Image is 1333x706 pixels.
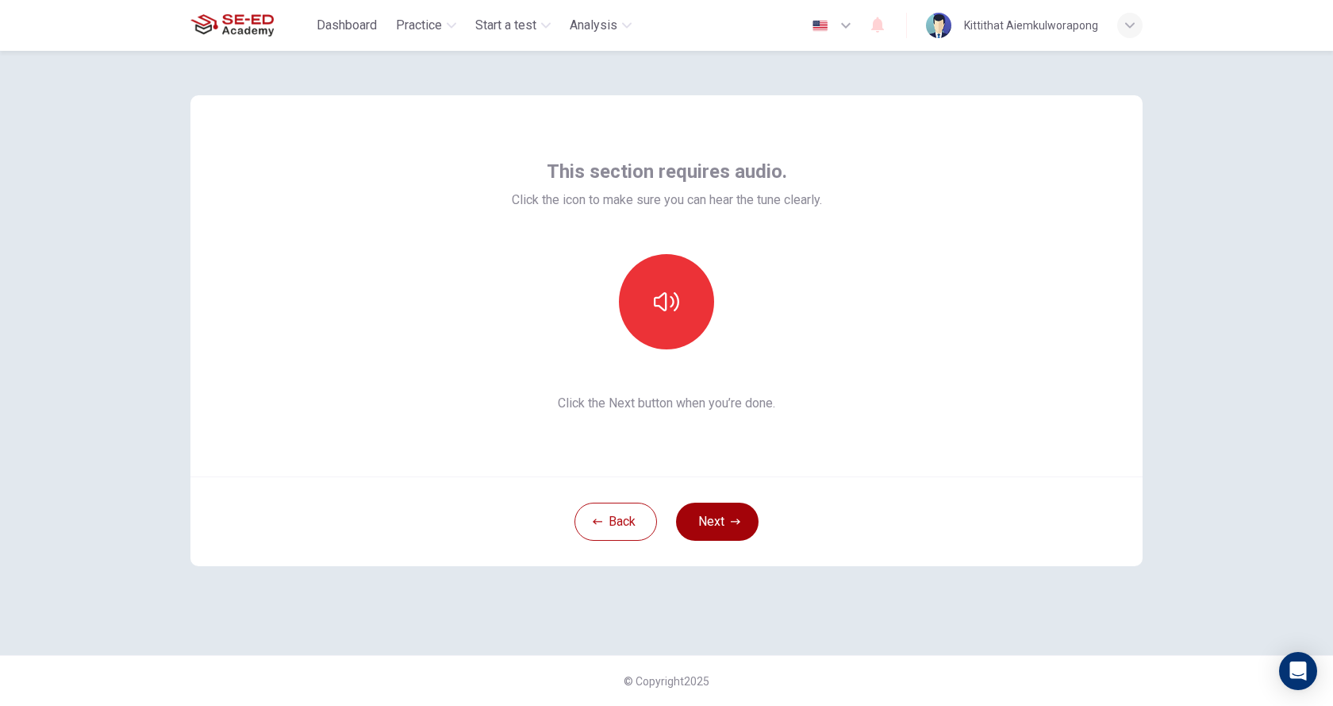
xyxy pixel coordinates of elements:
span: © Copyright 2025 [624,675,709,688]
button: Analysis [563,11,638,40]
img: Profile picture [926,13,951,38]
a: SE-ED Academy logo [190,10,310,41]
button: Start a test [469,11,557,40]
span: Dashboard [317,16,377,35]
span: This section requires audio. [547,159,787,184]
img: SE-ED Academy logo [190,10,274,41]
button: Next [676,503,759,541]
button: Dashboard [310,11,383,40]
span: Start a test [475,16,536,35]
div: Kittithat Aiemkulworapong [964,16,1098,35]
span: Click the Next button when you’re done. [512,394,822,413]
button: Practice [390,11,463,40]
img: en [810,20,830,32]
div: Open Intercom Messenger [1279,652,1317,690]
span: Click the icon to make sure you can hear the tune clearly. [512,191,822,210]
span: Analysis [570,16,617,35]
span: Practice [396,16,442,35]
button: Back [574,503,657,541]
